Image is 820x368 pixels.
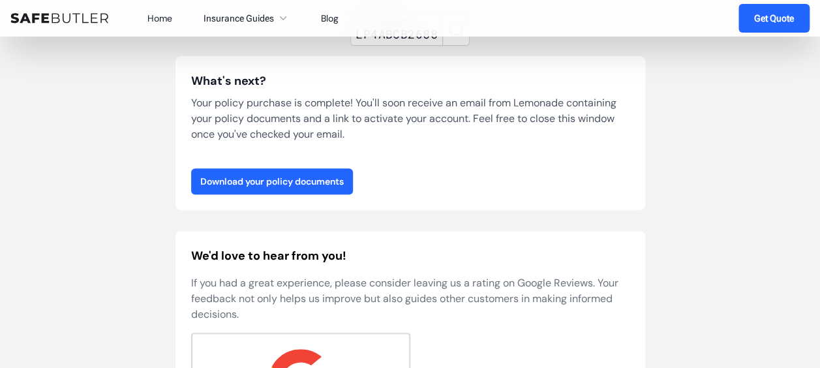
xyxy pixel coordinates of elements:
p: Your policy purchase is complete! You'll soon receive an email from Lemonade containing your poli... [191,95,630,142]
h2: We'd love to hear from you! [191,247,630,265]
a: Get Quote [738,4,810,33]
h3: What's next? [191,72,630,90]
button: Insurance Guides [204,10,290,26]
a: Blog [321,12,339,24]
a: Download your policy documents [191,168,353,194]
img: SafeButler Text Logo [10,13,108,23]
p: If you had a great experience, please consider leaving us a rating on Google Reviews. Your feedba... [191,275,630,322]
a: Home [147,12,172,24]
